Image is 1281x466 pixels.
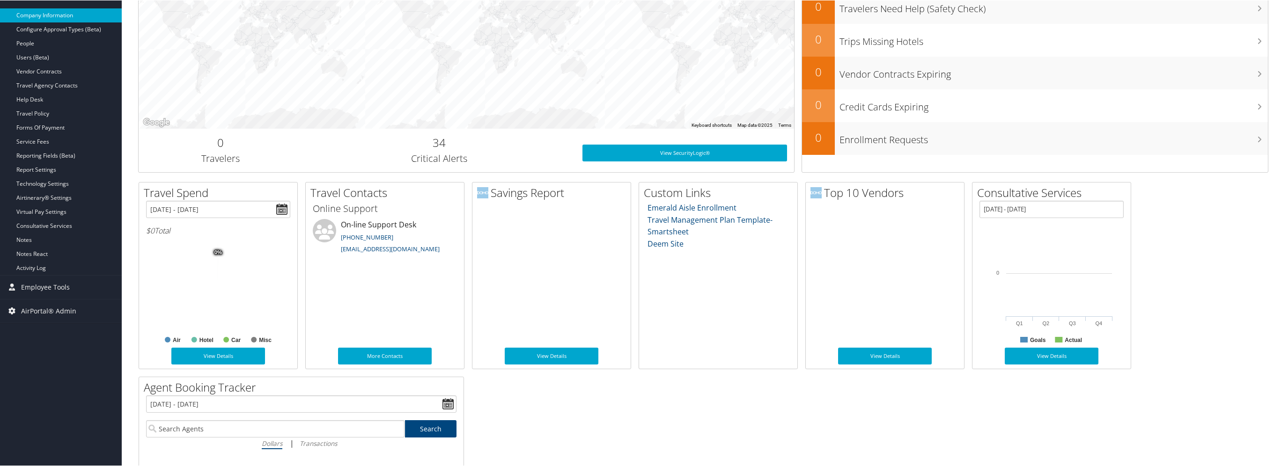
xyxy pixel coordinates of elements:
a: Travel Management Plan Template- Smartsheet [648,214,773,237]
h2: 0 [802,129,835,145]
h2: Agent Booking Tracker [144,379,464,395]
a: [EMAIL_ADDRESS][DOMAIN_NAME] [341,244,440,253]
a: 0Credit Cards Expiring [802,89,1268,122]
h3: Travelers [146,152,295,165]
h2: 0 [146,134,295,150]
h2: Custom Links [644,184,797,200]
h3: Trips Missing Hotels [839,30,1268,48]
h2: 0 [802,96,835,112]
text: Car [231,336,241,343]
a: 0Vendor Contracts Expiring [802,56,1268,89]
span: Map data ©2025 [737,122,773,127]
a: 0Enrollment Requests [802,122,1268,154]
text: Goals [1030,336,1046,343]
a: Emerald Aisle Enrollment [648,202,736,212]
a: Terms (opens in new tab) [778,122,791,127]
h3: Enrollment Requests [839,128,1268,146]
li: On-line Support Desk [308,218,462,257]
h6: Total [146,225,290,235]
h2: 34 [309,134,568,150]
text: Misc [259,336,272,343]
text: Q2 [1042,320,1049,326]
span: Employee Tools [21,275,70,299]
h2: 0 [802,64,835,80]
h2: Top 10 Vendors [810,184,964,200]
a: Deem Site [648,238,684,248]
h2: Travel Contacts [310,184,464,200]
i: Transactions [300,438,337,447]
input: Search Agents [146,420,405,437]
span: AirPortal® Admin [21,299,76,322]
a: View Details [838,347,932,364]
a: More Contacts [338,347,432,364]
text: Air [173,336,181,343]
a: View Details [505,347,598,364]
div: | [146,437,456,449]
text: Actual [1065,336,1082,343]
tspan: 0% [214,249,222,255]
a: Search [405,420,457,437]
h2: Consultative Services [977,184,1131,200]
img: domo-logo.png [810,187,822,198]
a: 0Trips Missing Hotels [802,23,1268,56]
h2: Travel Spend [144,184,297,200]
text: Q3 [1069,320,1076,326]
img: domo-logo.png [477,187,488,198]
a: [PHONE_NUMBER] [341,233,393,241]
text: Hotel [199,336,213,343]
h3: Credit Cards Expiring [839,95,1268,113]
a: View Details [1005,347,1098,364]
button: Keyboard shortcuts [692,122,732,128]
h2: 0 [802,31,835,47]
h3: Critical Alerts [309,152,568,165]
h3: Vendor Contracts Expiring [839,63,1268,80]
h2: Savings Report [477,184,631,200]
text: Q1 [1016,320,1023,326]
a: View SecurityLogic® [582,144,787,161]
a: Open this area in Google Maps (opens a new window) [141,116,172,128]
tspan: 0 [996,269,999,275]
a: View Details [171,347,265,364]
h3: Online Support [313,202,457,215]
img: Google [141,116,172,128]
span: $0 [146,225,155,235]
text: Q4 [1095,320,1102,326]
i: Dollars [262,438,282,447]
